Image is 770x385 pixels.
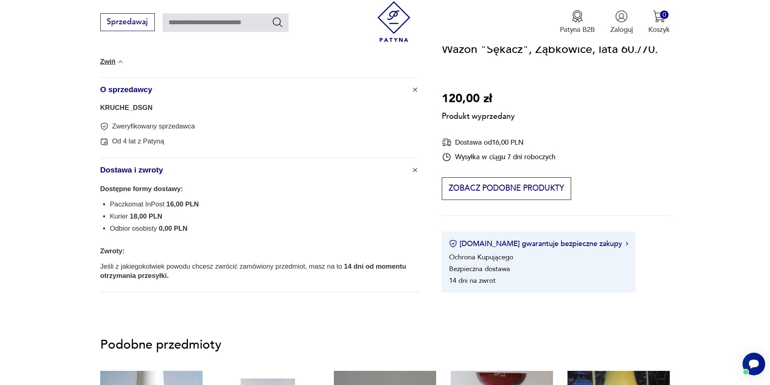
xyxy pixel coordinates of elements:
[648,10,670,34] button: 0Koszyk
[100,78,419,101] button: Ikona plusaO sprzedawcy
[449,264,510,273] li: Bezpieczna dostawa
[100,13,155,31] button: Sprzedawaj
[442,137,451,147] img: Ikona dostawy
[442,40,658,59] h1: Wazon "Sękacz", Ząbkowice, lata 60./70.
[411,86,419,94] img: Ikona plusa
[130,212,162,220] span: 18,00 PLN
[626,242,628,246] img: Ikona strzałki w prawo
[100,262,419,281] p: Jeśli z jakiegokolwiek powodu chcesz zwrócić zamówiony przedmiot, masz na to
[449,240,457,248] img: Ikona certyfikatu
[100,58,124,66] button: Zwiń
[112,137,164,146] p: Od 4 lat z Patyną
[100,78,405,101] span: O sprzedawcy
[442,137,555,147] div: Dostawa od 16,00 PLN
[449,239,628,249] button: [DOMAIN_NAME] gwarantuje bezpieczne zakupy
[373,1,414,42] img: Patyna - sklep z meblami i dekoracjami vintage
[560,25,595,34] p: Patyna B2B
[100,138,108,146] img: Od 4 lat z Patyną
[571,10,584,23] img: Ikona medalu
[610,25,633,34] p: Zaloguj
[110,224,419,234] li: Odbior osobisty
[442,90,515,108] p: 120,00 zł
[653,10,665,23] img: Ikona koszyka
[100,181,419,292] div: Ikona plusaDostawa i zwroty
[660,11,669,19] div: 0
[100,104,153,112] a: KRUCHE_DSGN
[615,10,628,23] img: Ikonka użytkownika
[100,101,419,158] div: Ikona plusaO sprzedawcy
[100,158,405,182] span: Dostawa i zwroty
[411,166,419,174] img: Ikona plusa
[100,158,419,182] button: Ikona plusaDostawa i zwroty
[100,339,670,351] p: Podobne przedmioty
[560,10,595,34] a: Ikona medaluPatyna B2B
[610,10,633,34] button: Zaloguj
[648,25,670,34] p: Koszyk
[442,177,571,200] button: Zobacz podobne produkty
[110,212,419,221] li: Kurier
[112,122,195,131] p: Zweryfikowany sprzedawca
[116,58,124,66] img: chevron down
[100,245,419,257] p: Zwroty:
[100,19,155,26] a: Sprzedawaj
[159,225,188,232] span: 0,00 PLN
[167,200,199,208] span: 16,00 PLN
[449,276,496,285] li: 14 dni na zwrot
[100,183,419,195] p: Dostępne formy dostawy:
[560,10,595,34] button: Patyna B2B
[442,152,555,162] div: Wysyłka w ciągu 7 dni roboczych
[100,122,108,130] img: Zweryfikowany sprzedawca
[110,200,419,209] li: Paczkomat InPost
[100,263,406,280] strong: 14 dni od momentu otrzymania przesyłki.
[272,16,283,28] button: Szukaj
[442,108,515,122] p: Produkt wyprzedany
[449,252,513,262] li: Ochrona Kupującego
[743,353,765,375] iframe: Smartsupp widget button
